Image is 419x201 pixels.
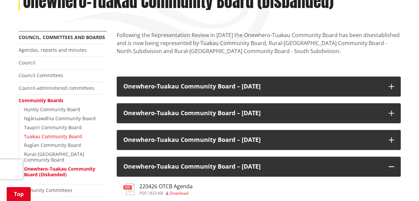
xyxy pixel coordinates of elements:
[24,106,80,113] a: Huntly Community Board
[24,166,95,178] a: Onewhero-Tuakau Community Board (Disbanded)
[24,142,81,148] a: Raglan Community Board
[148,190,163,196] span: 1833 KB
[19,47,87,53] a: Agendas, reports and minutes
[19,34,105,40] a: Council, committees and boards
[19,187,72,193] a: Community Committees
[19,85,94,91] a: Council-administered committees
[24,133,82,140] a: Tuakau Community Board
[7,187,31,201] a: Top
[117,31,401,55] p: Following the Representation Review in [DATE] the Onewhero-Tuakau Community Board has been disest...
[123,163,382,170] h3: Onewhero-Tuakau Community Board – [DATE]
[19,72,63,78] a: Council Committees
[170,190,188,196] span: Download
[19,97,63,104] a: Community Boards
[123,137,382,143] h3: Onewhero-Tuakau Community Board – [DATE]
[24,124,82,131] a: Taupiri Community Board
[388,173,412,197] iframe: Messenger Launcher
[139,191,193,195] div: ,
[123,110,382,117] h3: Onewhero-Tuakau Community Board – [DATE]
[24,115,96,122] a: Ngāruawāhia Community Board
[123,183,193,195] a: 220426 OTCB Agenda pdf,1833 KB Download
[123,183,135,195] img: document-pdf.svg
[139,190,147,196] span: pdf
[123,83,382,90] h3: Onewhero-Tuakau Community Board – [DATE]
[19,59,35,66] a: Council
[139,183,193,190] h3: 220426 OTCB Agenda
[24,151,84,163] a: Rural-[GEOGRAPHIC_DATA] Community Board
